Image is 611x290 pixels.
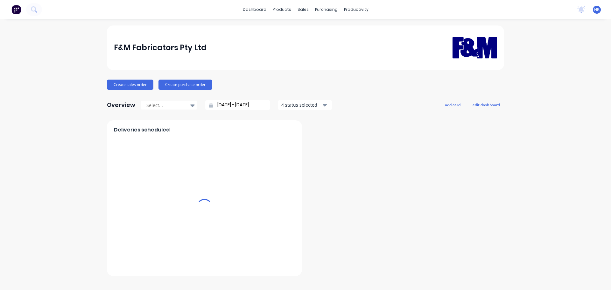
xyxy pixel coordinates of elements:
[281,102,321,108] div: 4 status selected
[278,100,332,110] button: 4 status selected
[11,5,21,14] img: Factory
[441,101,465,109] button: add card
[107,80,153,90] button: Create sales order
[158,80,212,90] button: Create purchase order
[594,7,600,12] span: HK
[114,41,207,54] div: F&M Fabricators Pty Ltd
[312,5,341,14] div: purchasing
[240,5,270,14] a: dashboard
[114,126,170,134] span: Deliveries scheduled
[468,101,504,109] button: edit dashboard
[453,28,497,67] img: F&M Fabricators Pty Ltd
[341,5,372,14] div: productivity
[107,99,135,111] div: Overview
[294,5,312,14] div: sales
[270,5,294,14] div: products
